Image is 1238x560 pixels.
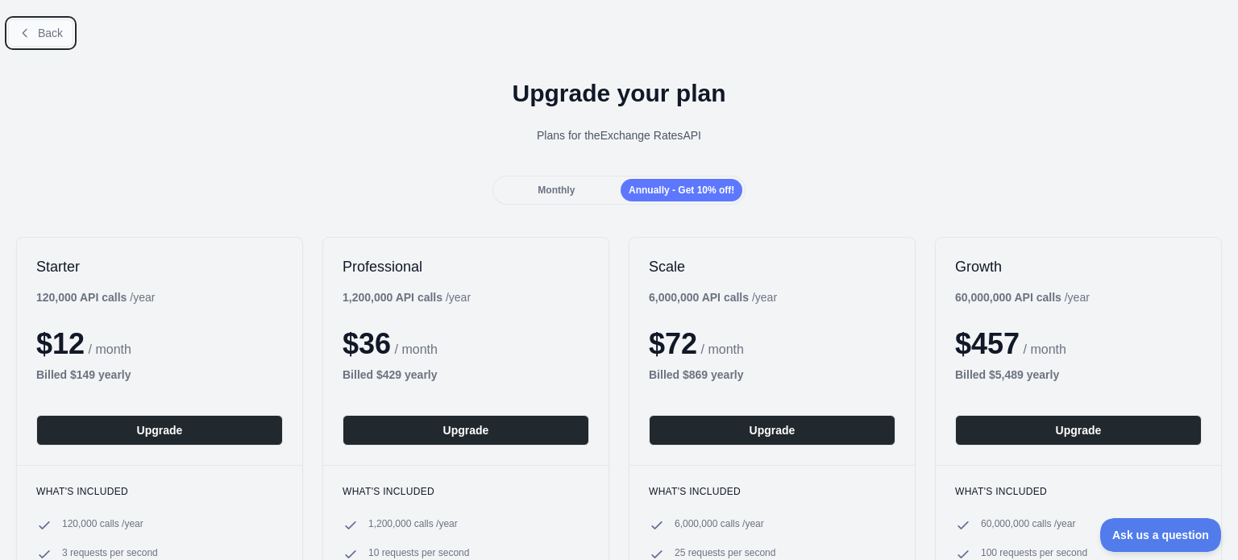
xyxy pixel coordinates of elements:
div: / year [343,289,471,305]
div: / year [649,289,777,305]
h2: Growth [955,257,1202,276]
b: 60,000,000 API calls [955,291,1061,304]
h2: Scale [649,257,895,276]
div: / year [955,289,1090,305]
iframe: Toggle Customer Support [1100,518,1222,552]
span: $ 72 [649,327,697,360]
b: 6,000,000 API calls [649,291,749,304]
h2: Professional [343,257,589,276]
span: $ 457 [955,327,1020,360]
